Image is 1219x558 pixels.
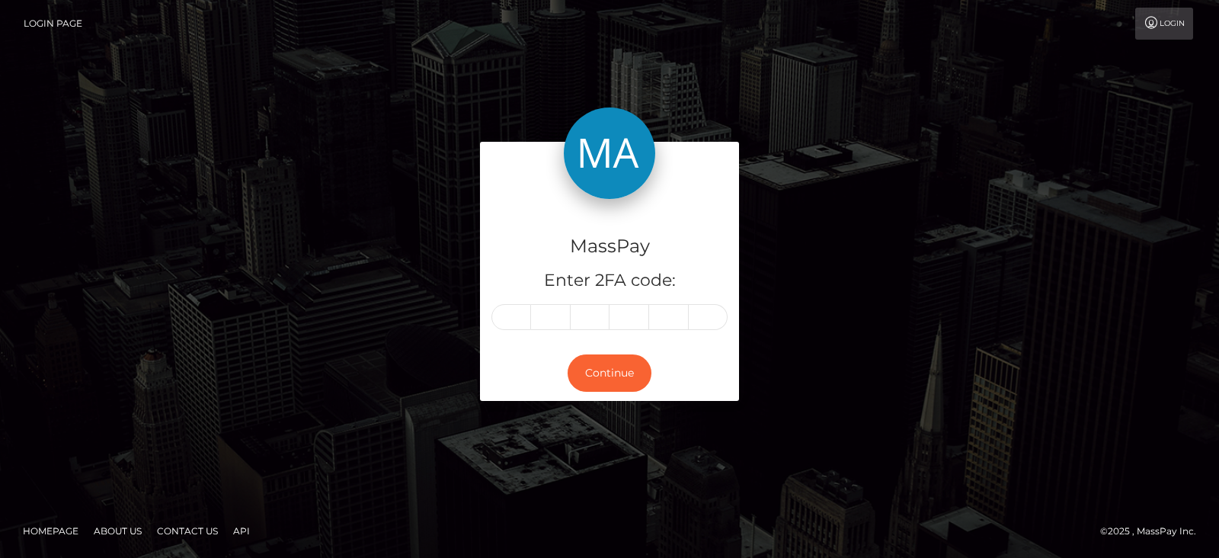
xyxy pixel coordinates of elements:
[88,519,148,543] a: About Us
[491,233,728,260] h4: MassPay
[24,8,82,40] a: Login Page
[491,269,728,293] h5: Enter 2FA code:
[1135,8,1193,40] a: Login
[151,519,224,543] a: Contact Us
[17,519,85,543] a: Homepage
[227,519,256,543] a: API
[568,354,651,392] button: Continue
[564,107,655,199] img: MassPay
[1100,523,1208,540] div: © 2025 , MassPay Inc.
